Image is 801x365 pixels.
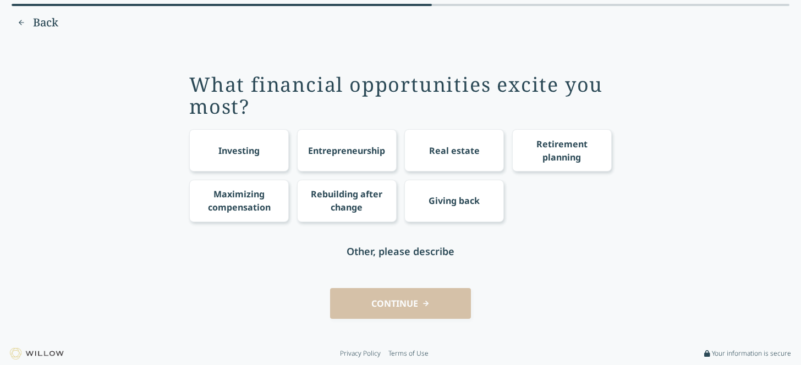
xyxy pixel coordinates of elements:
div: 54% complete [12,4,431,6]
div: Other, please describe [347,244,454,259]
div: What financial opportunities excite you most? [189,74,612,118]
a: Terms of Use [388,349,429,358]
div: Entrepreneurship [308,144,385,157]
div: Maximizing compensation [200,187,279,214]
div: Giving back [429,194,480,207]
div: Rebuilding after change [307,187,386,214]
a: Privacy Policy [340,349,381,358]
span: Back [33,15,58,30]
div: Investing [218,144,260,157]
span: Your information is secure [712,349,791,358]
button: Previous question [12,14,64,31]
img: Willow logo [10,348,64,360]
div: Retirement planning [522,137,601,164]
div: Real estate [429,144,480,157]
